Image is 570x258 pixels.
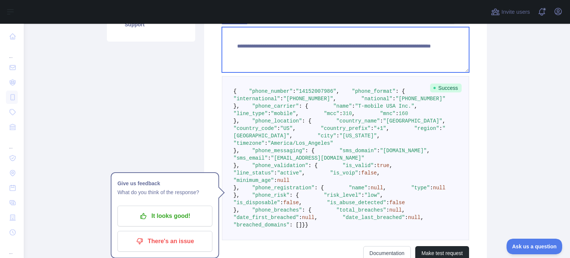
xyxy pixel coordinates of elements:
span: : [274,177,277,183]
span: "+1" [374,125,386,131]
span: : [393,96,396,102]
span: false [361,170,377,176]
span: : [] [289,222,302,228]
span: , [402,207,405,213]
span: "[US_STATE]" [340,133,377,139]
div: ... [6,45,18,59]
span: "[DOMAIN_NAME]" [380,148,427,154]
span: "timezone" [233,140,265,146]
iframe: Toggle Customer Support [507,239,563,254]
span: true [377,163,390,169]
a: Support [116,16,186,33]
span: null [433,185,446,191]
button: It looks good! [117,206,212,226]
span: "country_prefix" [321,125,370,131]
span: "is_abuse_detected" [327,200,386,206]
span: : { [289,192,299,198]
span: "international" [233,96,280,102]
span: "city" [318,133,336,139]
span: null [389,207,402,213]
span: "phone_registration" [252,185,314,191]
span: "active" [277,170,302,176]
span: false [283,200,299,206]
span: : [274,170,277,176]
span: false [389,200,405,206]
span: "date_first_breached" [233,215,299,221]
span: 310 [343,111,352,117]
span: , [377,170,380,176]
p: It looks good! [123,210,207,222]
span: , [377,133,380,139]
span: , [427,148,430,154]
span: } [305,222,308,228]
span: : [380,118,383,124]
span: "[PHONE_NUMBER]" [396,96,445,102]
span: null [302,215,315,221]
span: : [299,215,302,221]
span: null [408,215,421,221]
span: "date_last_breached" [343,215,405,221]
span: "phone_validation" [252,163,308,169]
span: "sms_email" [233,155,268,161]
div: ... [6,241,18,255]
span: : { [314,185,324,191]
span: "phone_risk" [252,192,289,198]
button: Invite users [489,6,531,18]
h1: Give us feedback [117,179,212,188]
p: There's an issue [123,235,207,248]
span: : { [305,148,314,154]
span: : [268,155,271,161]
span: : [377,148,380,154]
span: : [361,192,364,198]
span: }, [233,207,240,213]
span: : [340,111,343,117]
span: : [358,170,361,176]
span: Invite users [501,8,530,16]
span: "total_breaches" [336,207,386,213]
span: : [374,163,377,169]
span: } [302,222,305,228]
span: : [430,185,433,191]
span: , [442,118,445,124]
span: "phone_carrier" [252,103,299,109]
span: "national" [361,96,392,102]
span: }, [233,148,240,154]
span: , [414,103,417,109]
span: "T-mobile USA Inc." [355,103,415,109]
span: : [386,207,389,213]
span: "country_name" [336,118,380,124]
span: , [420,215,423,221]
span: }, [233,163,240,169]
span: : [265,140,268,146]
span: , [299,200,302,206]
span: "US" [280,125,293,131]
span: : [367,185,370,191]
span: , [333,96,336,102]
span: , [383,185,386,191]
span: : { [302,118,311,124]
span: "line_status" [233,170,274,176]
span: "[EMAIL_ADDRESS][DOMAIN_NAME]" [271,155,364,161]
span: , [314,215,317,221]
span: "phone_number" [249,88,293,94]
span: "minimum_age" [233,177,274,183]
span: , [386,125,389,131]
span: : [277,125,280,131]
span: "is_valid" [343,163,374,169]
span: : [396,111,399,117]
div: ... [6,135,18,150]
span: "is_disposable" [233,200,280,206]
span: , [352,111,355,117]
span: "region" [414,125,439,131]
button: There's an issue [117,231,212,252]
span: { [233,88,236,94]
span: : [280,96,283,102]
span: : { [302,207,311,213]
span: Success [430,84,462,92]
span: "line_type" [233,111,268,117]
span: : [293,88,296,94]
span: "phone_format" [352,88,396,94]
span: : [268,111,271,117]
span: , [302,170,305,176]
span: : [439,125,442,131]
